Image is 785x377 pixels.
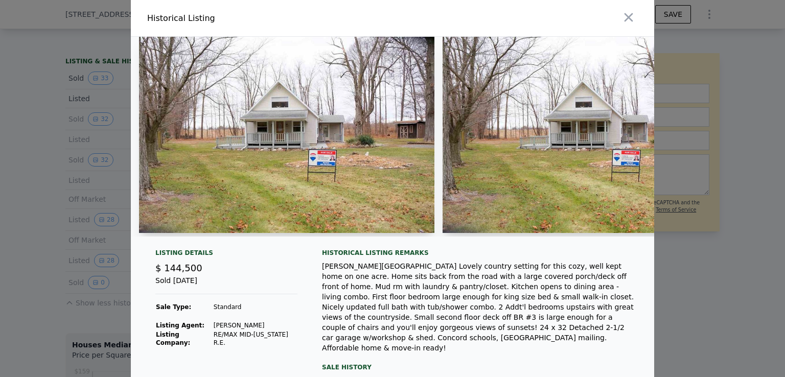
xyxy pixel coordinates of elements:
[147,12,388,25] div: Historical Listing
[322,361,638,373] div: Sale History
[156,322,204,329] strong: Listing Agent:
[155,263,202,273] span: $ 144,500
[139,37,434,233] img: Property Img
[213,321,297,330] td: [PERSON_NAME]
[155,275,297,294] div: Sold [DATE]
[443,37,738,233] img: Property Img
[155,249,297,261] div: Listing Details
[156,331,190,346] strong: Listing Company:
[213,330,297,347] td: RE/MAX MID-[US_STATE] R.E.
[156,303,191,311] strong: Sale Type:
[322,261,638,353] div: [PERSON_NAME][GEOGRAPHIC_DATA] Lovely country setting for this cozy, well kept home on one acre. ...
[213,302,297,312] td: Standard
[322,249,638,257] div: Historical Listing remarks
